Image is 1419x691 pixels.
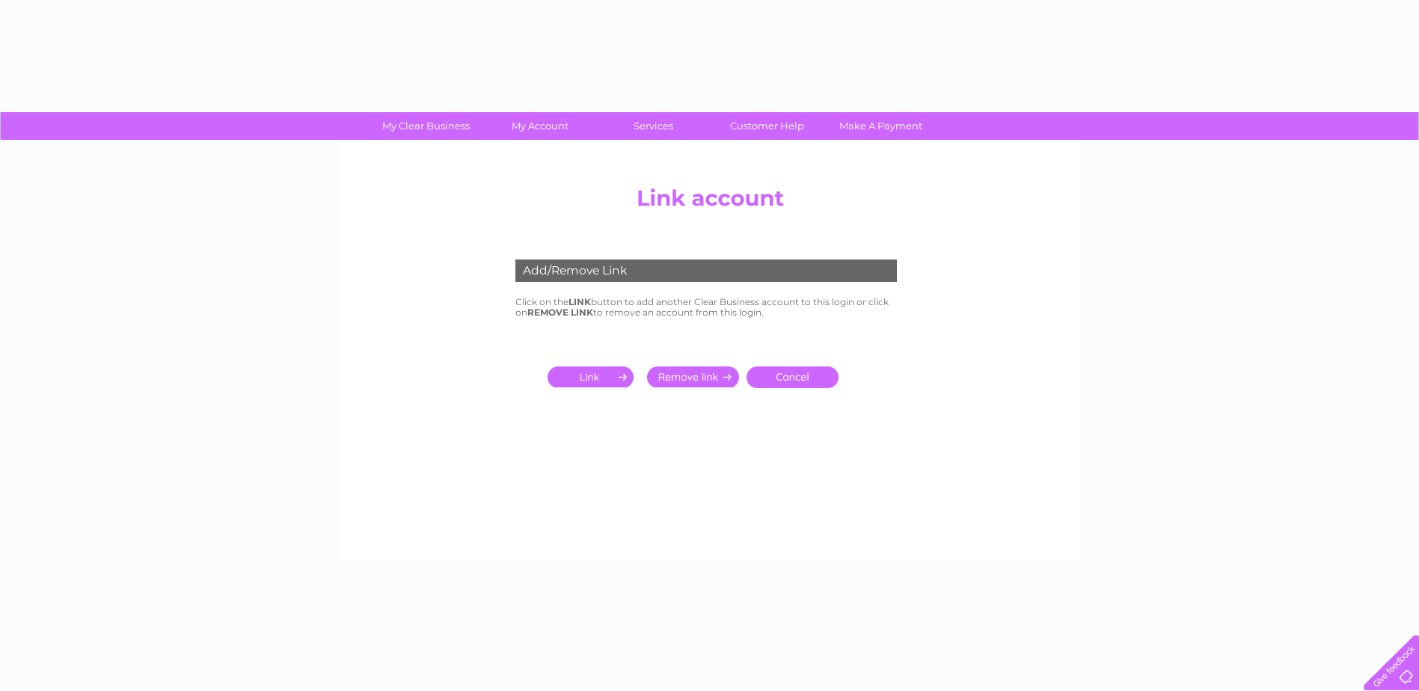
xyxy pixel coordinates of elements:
[512,293,908,322] td: Click on the button to add another Clear Business account to this login or click on to remove an ...
[515,259,897,282] div: Add/Remove Link
[527,307,593,318] b: REMOVE LINK
[364,112,488,140] a: My Clear Business
[647,366,739,387] input: Submit
[548,366,640,387] input: Submit
[705,112,829,140] a: Customer Help
[568,296,591,307] b: LINK
[819,112,943,140] a: Make A Payment
[592,112,715,140] a: Services
[747,366,839,388] a: Cancel
[478,112,601,140] a: My Account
